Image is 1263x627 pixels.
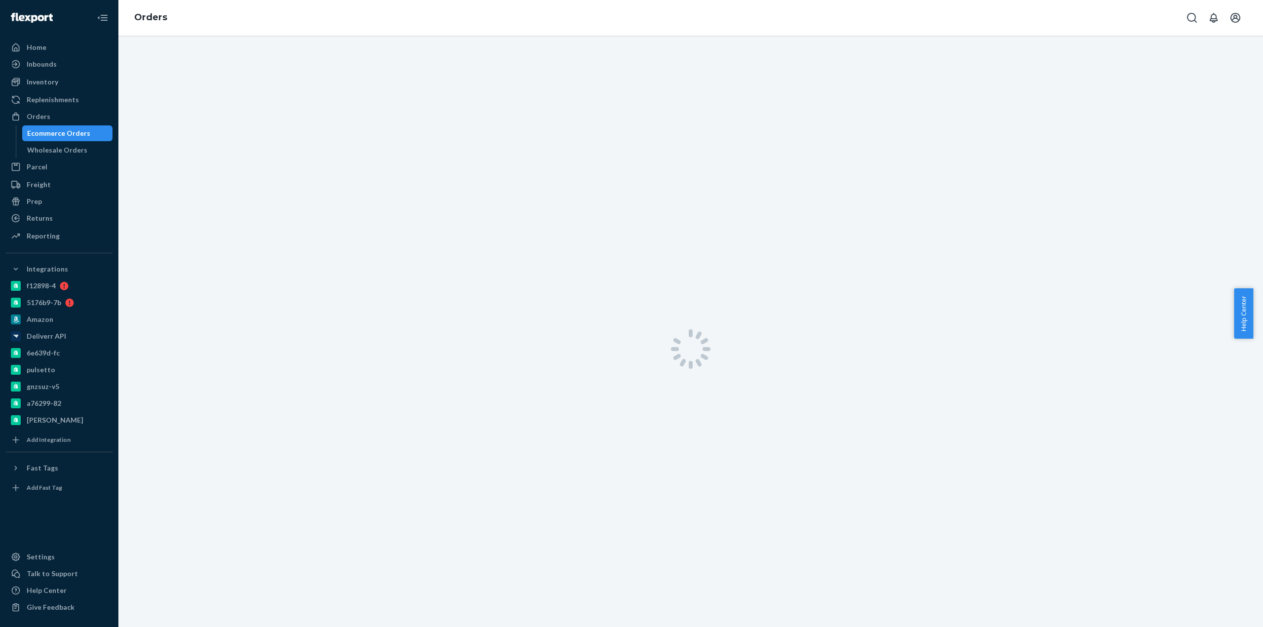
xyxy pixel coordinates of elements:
a: [PERSON_NAME] [6,412,112,428]
div: Integrations [27,264,68,274]
a: Freight [6,177,112,193]
button: Open account menu [1226,8,1245,28]
div: Deliverr API [27,331,66,341]
button: Help Center [1234,288,1253,339]
div: [PERSON_NAME] [27,415,83,425]
div: Settings [27,552,55,562]
div: Prep [27,196,42,206]
a: Inbounds [6,56,112,72]
a: Add Fast Tag [6,480,112,496]
img: Flexport logo [11,13,53,23]
div: Replenishments [27,95,79,105]
a: Home [6,39,112,55]
div: Orders [27,112,50,121]
div: Home [27,42,46,52]
a: pulsetto [6,362,112,378]
div: Ecommerce Orders [27,128,90,138]
a: Settings [6,549,112,565]
div: Reporting [27,231,60,241]
div: Inventory [27,77,58,87]
a: Wholesale Orders [22,142,113,158]
div: Fast Tags [27,463,58,473]
div: Amazon [27,314,53,324]
a: Orders [134,12,167,23]
a: Parcel [6,159,112,175]
ol: breadcrumbs [126,3,175,32]
button: Give Feedback [6,599,112,615]
div: Wholesale Orders [27,145,87,155]
div: Inbounds [27,59,57,69]
a: Inventory [6,74,112,90]
a: Prep [6,194,112,209]
a: Orders [6,109,112,124]
div: Help Center [27,586,67,595]
a: gnzsuz-v5 [6,379,112,394]
div: gnzsuz-v5 [27,382,59,392]
a: Talk to Support [6,566,112,582]
a: 6e639d-fc [6,345,112,361]
div: f12898-4 [27,281,56,291]
div: Give Feedback [27,602,74,612]
div: Add Fast Tag [27,483,62,492]
button: Integrations [6,261,112,277]
a: f12898-4 [6,278,112,294]
button: Close Navigation [93,8,112,28]
button: Fast Tags [6,460,112,476]
a: a76299-82 [6,395,112,411]
a: Returns [6,210,112,226]
a: Replenishments [6,92,112,108]
div: 5176b9-7b [27,298,61,308]
div: Talk to Support [27,569,78,579]
a: Deliverr API [6,328,112,344]
div: 6e639d-fc [27,348,60,358]
a: Reporting [6,228,112,244]
div: Add Integration [27,435,71,444]
a: Add Integration [6,432,112,448]
div: Returns [27,213,53,223]
a: Ecommerce Orders [22,125,113,141]
div: pulsetto [27,365,55,375]
button: Open notifications [1204,8,1224,28]
a: Help Center [6,583,112,598]
div: Parcel [27,162,47,172]
button: Open Search Box [1182,8,1202,28]
div: a76299-82 [27,398,61,408]
div: Freight [27,180,51,190]
a: 5176b9-7b [6,295,112,311]
a: Amazon [6,312,112,327]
